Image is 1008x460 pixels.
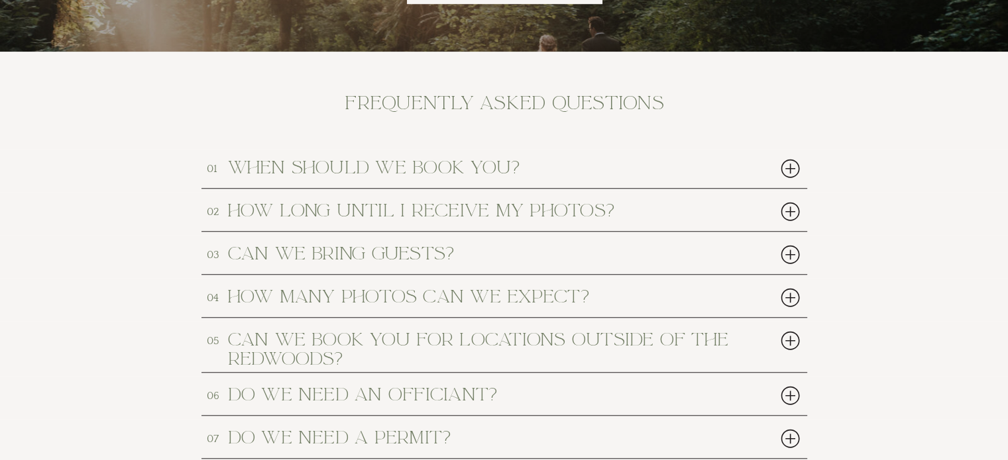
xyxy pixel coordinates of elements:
[207,161,223,171] h3: 01
[228,330,732,347] h2: can we book you for locations outside of the redwoods?
[207,333,223,344] h3: 05
[228,287,732,304] h2: How many photos can we expect?
[207,204,223,214] h3: 02
[228,385,732,402] h2: do we need an officiant?
[228,428,732,445] h2: do we need a permit?
[228,158,732,175] h2: when should we book you?
[207,247,223,257] h3: 03
[207,388,223,398] h3: 06
[207,431,223,441] h3: 07
[228,201,732,218] h2: how long until i receive my photos?
[333,93,677,124] h2: Frequently Asked Questions
[228,244,732,261] h2: can we bring guests?
[207,290,223,300] h3: 04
